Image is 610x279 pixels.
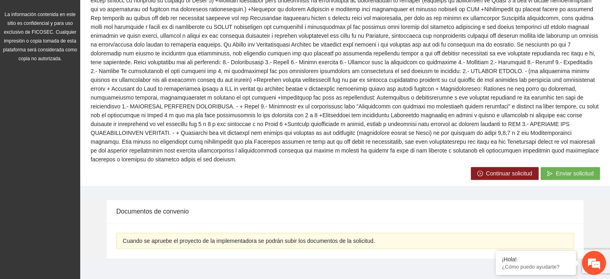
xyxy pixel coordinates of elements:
[486,169,532,178] span: Continuar solicitud
[116,200,574,223] div: Documentos de convenio
[502,256,570,263] div: ¡Hola!
[477,171,483,177] span: right-circle
[123,236,567,245] div: Cuando se apruebe el proyecto de la implementadora se podrán subir los documentos de la solicitud.
[471,167,539,180] button: right-circleContinuar solicitud
[502,264,570,270] p: ¿Cómo puedo ayudarte?
[541,167,600,180] button: sendEnviar solicitud
[547,171,553,177] span: send
[3,12,77,61] span: La información contenida en este sitio es confidencial y para uso exclusivo de FICOSEC. Cualquier...
[556,169,594,178] span: Enviar solicitud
